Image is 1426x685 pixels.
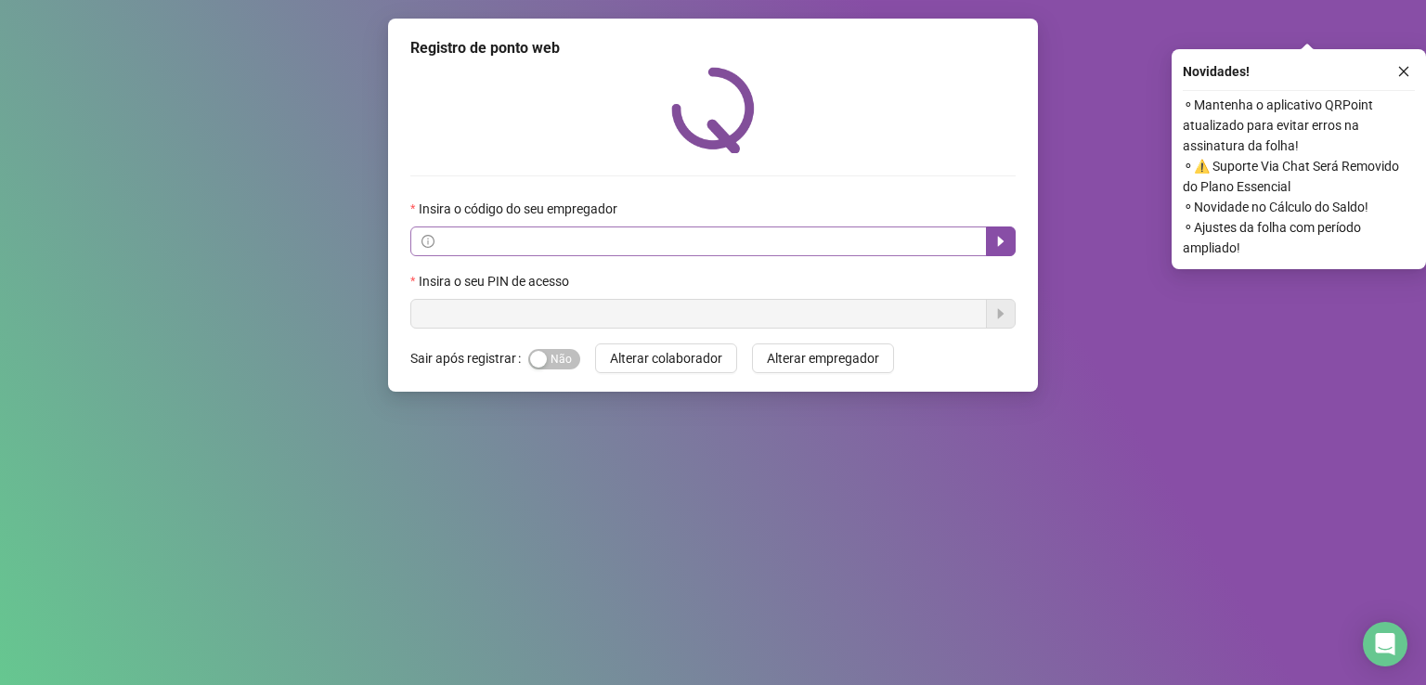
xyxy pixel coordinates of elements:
div: Registro de ponto web [410,37,1016,59]
span: ⚬ Novidade no Cálculo do Saldo! [1183,197,1415,217]
span: info-circle [421,235,434,248]
label: Insira o seu PIN de acesso [410,271,581,291]
img: QRPoint [671,67,755,153]
label: Sair após registrar [410,343,528,373]
span: ⚬ Ajustes da folha com período ampliado! [1183,217,1415,258]
span: ⚬ ⚠️ Suporte Via Chat Será Removido do Plano Essencial [1183,156,1415,197]
label: Insira o código do seu empregador [410,199,629,219]
div: Open Intercom Messenger [1363,622,1407,666]
span: Alterar empregador [767,348,879,368]
span: Alterar colaborador [610,348,722,368]
span: ⚬ Mantenha o aplicativo QRPoint atualizado para evitar erros na assinatura da folha! [1183,95,1415,156]
span: Novidades ! [1183,61,1250,82]
button: Alterar empregador [752,343,894,373]
span: close [1397,65,1410,78]
button: Alterar colaborador [595,343,737,373]
span: caret-right [993,234,1008,249]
